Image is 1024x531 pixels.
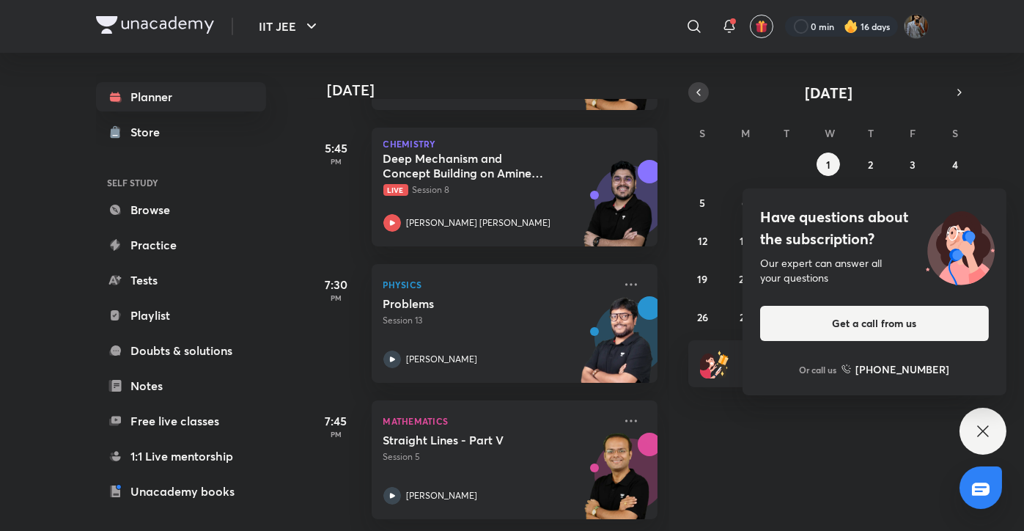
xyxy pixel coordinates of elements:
div: Store [131,123,169,141]
button: October 26, 2025 [690,305,714,329]
p: PM [307,293,366,302]
img: Company Logo [96,16,214,34]
p: Or call us [800,363,837,376]
h5: 7:30 [307,276,366,293]
p: Session 5 [383,450,614,464]
h5: Straight Lines - Part V [383,433,566,447]
h6: [PHONE_NUMBER] [856,362,950,377]
a: Tests [96,265,266,295]
button: Get a call from us [760,306,989,341]
abbr: Saturday [952,126,958,140]
abbr: October 5, 2025 [699,196,705,210]
a: 1:1 Live mentorship [96,442,266,471]
img: referral [700,349,729,378]
abbr: October 6, 2025 [742,196,748,210]
a: Free live classes [96,406,266,436]
span: Live [383,184,408,196]
a: [PHONE_NUMBER] [841,362,950,377]
button: October 27, 2025 [733,305,756,329]
p: Physics [383,276,614,293]
a: Notes [96,371,266,400]
a: Practice [96,230,266,260]
p: [PERSON_NAME] [407,353,478,366]
button: October 5, 2025 [690,191,714,214]
div: Our expert can answer all your questions [760,256,989,285]
a: Unacademy books [96,477,266,506]
button: avatar [750,15,773,38]
button: October 19, 2025 [690,267,714,290]
abbr: Monday [741,126,750,140]
p: PM [307,430,366,439]
abbr: October 4, 2025 [952,158,958,172]
abbr: October 13, 2025 [740,234,750,248]
a: Company Logo [96,16,214,37]
button: October 12, 2025 [690,229,714,252]
p: [PERSON_NAME] [407,489,478,502]
p: Session 13 [383,314,614,327]
button: October 13, 2025 [733,229,756,252]
abbr: October 12, 2025 [698,234,707,248]
a: Store [96,117,266,147]
button: October 1, 2025 [817,153,840,176]
abbr: October 26, 2025 [697,310,708,324]
img: avatar [755,20,768,33]
a: Doubts & solutions [96,336,266,365]
abbr: Sunday [699,126,705,140]
h5: Deep Mechanism and Concept Building on Amines & N-Containing Compounds - 7 [383,151,566,180]
img: Shivam Munot [904,14,929,39]
a: Planner [96,82,266,111]
p: Chemistry [383,139,646,148]
p: [PERSON_NAME] [PERSON_NAME] [407,216,551,230]
p: PM [307,157,366,166]
a: Playlist [96,301,266,330]
abbr: October 19, 2025 [697,272,707,286]
button: October 6, 2025 [733,191,756,214]
h4: [DATE] [328,81,672,99]
abbr: Tuesday [784,126,789,140]
abbr: Thursday [868,126,874,140]
abbr: October 3, 2025 [910,158,916,172]
h5: 7:45 [307,412,366,430]
button: October 4, 2025 [943,153,967,176]
img: ttu_illustration_new.svg [914,206,1006,285]
button: October 2, 2025 [859,153,883,176]
img: unacademy [577,160,658,261]
img: streak [844,19,858,34]
h5: Problems [383,296,566,311]
abbr: October 2, 2025 [868,158,873,172]
p: Session 8 [383,183,614,197]
h4: Have questions about the subscription? [760,206,989,250]
button: [DATE] [709,82,949,103]
abbr: October 1, 2025 [826,158,830,172]
span: [DATE] [805,83,852,103]
h6: SELF STUDY [96,170,266,195]
a: Browse [96,195,266,224]
h5: 5:45 [307,139,366,157]
button: IIT JEE [251,12,329,41]
abbr: October 27, 2025 [740,310,750,324]
abbr: Friday [910,126,916,140]
img: unacademy [577,296,658,398]
abbr: Wednesday [825,126,835,140]
button: October 3, 2025 [901,153,924,176]
button: October 20, 2025 [733,267,756,290]
abbr: October 20, 2025 [739,272,751,286]
p: Mathematics [383,412,614,430]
